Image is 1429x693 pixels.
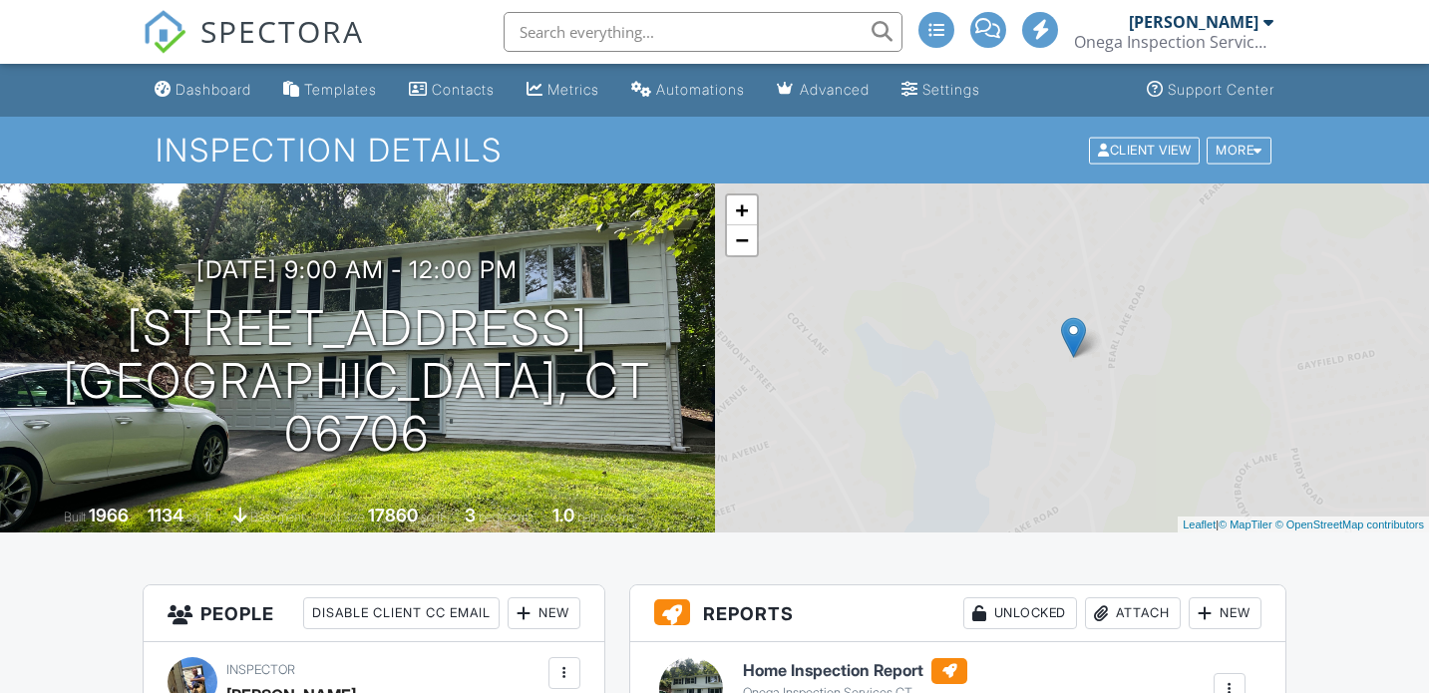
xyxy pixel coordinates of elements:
[800,81,870,98] div: Advanced
[577,510,634,524] span: bathrooms
[1085,597,1181,629] div: Attach
[769,72,878,109] a: Advanced
[143,10,186,54] img: The Best Home Inspection Software - Spectora
[1168,81,1274,98] div: Support Center
[147,72,259,109] a: Dashboard
[1189,597,1261,629] div: New
[963,597,1077,629] div: Unlocked
[1087,142,1205,157] a: Client View
[1139,72,1282,109] a: Support Center
[64,510,86,524] span: Built
[922,81,980,98] div: Settings
[143,27,364,69] a: SPECTORA
[1207,137,1271,164] div: More
[727,195,757,225] a: Zoom in
[196,256,518,283] h3: [DATE] 9:00 am - 12:00 pm
[1183,519,1216,530] a: Leaflet
[144,585,604,642] h3: People
[303,597,500,629] div: Disable Client CC Email
[727,225,757,255] a: Zoom out
[743,658,967,684] h6: Home Inspection Report
[1129,12,1258,32] div: [PERSON_NAME]
[465,505,476,525] div: 3
[368,505,418,525] div: 17860
[156,133,1273,168] h1: Inspection Details
[148,505,183,525] div: 1134
[401,72,503,109] a: Contacts
[421,510,446,524] span: sq.ft.
[1275,519,1424,530] a: © OpenStreetMap contributors
[323,510,365,524] span: Lot Size
[89,505,129,525] div: 1966
[479,510,534,524] span: bedrooms
[893,72,988,109] a: Settings
[304,81,377,98] div: Templates
[1089,137,1200,164] div: Client View
[32,302,683,460] h1: [STREET_ADDRESS] [GEOGRAPHIC_DATA], CT 06706
[432,81,495,98] div: Contacts
[1178,517,1429,533] div: |
[623,72,753,109] a: Automations (Advanced)
[200,10,364,52] span: SPECTORA
[186,510,214,524] span: sq. ft.
[176,81,251,98] div: Dashboard
[547,81,599,98] div: Metrics
[630,585,1285,642] h3: Reports
[1074,32,1273,52] div: Onega Inspection Services, LLC
[656,81,745,98] div: Automations
[250,510,304,524] span: basement
[275,72,385,109] a: Templates
[504,12,902,52] input: Search everything...
[1219,519,1272,530] a: © MapTiler
[226,662,295,677] span: Inspector
[508,597,580,629] div: New
[552,505,574,525] div: 1.0
[519,72,607,109] a: Metrics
